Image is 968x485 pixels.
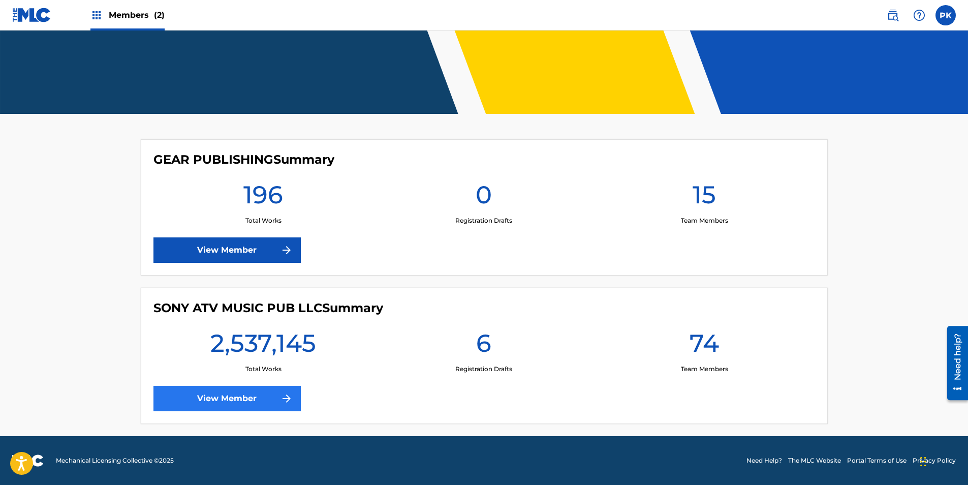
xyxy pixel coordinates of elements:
iframe: Resource Center [940,322,968,404]
a: View Member [153,386,301,411]
h1: 15 [693,179,716,216]
p: Total Works [245,216,282,225]
h1: 196 [243,179,283,216]
div: User Menu [935,5,956,25]
iframe: Chat Widget [917,436,968,485]
div: Drag [920,446,926,477]
img: logo [12,454,44,467]
h1: 6 [476,328,491,365]
a: Portal Terms of Use [847,456,907,465]
img: f7272a7cc735f4ea7f67.svg [280,244,293,256]
h4: SONY ATV MUSIC PUB LLC [153,300,383,316]
span: Members [109,9,165,21]
a: Need Help? [746,456,782,465]
h1: 74 [690,328,719,365]
img: f7272a7cc735f4ea7f67.svg [280,392,293,405]
p: Team Members [681,216,728,225]
img: MLC Logo [12,8,51,22]
a: Public Search [883,5,903,25]
span: Mechanical Licensing Collective © 2025 [56,456,174,465]
p: Registration Drafts [455,365,512,374]
a: Privacy Policy [913,456,956,465]
h4: GEAR PUBLISHING [153,152,334,167]
img: help [913,9,925,21]
p: Registration Drafts [455,216,512,225]
img: search [887,9,899,21]
div: Help [909,5,929,25]
a: The MLC Website [788,456,841,465]
h1: 2,537,145 [210,328,316,365]
span: (2) [154,10,165,20]
h1: 0 [476,179,492,216]
img: Top Rightsholders [90,9,103,21]
p: Team Members [681,365,728,374]
a: View Member [153,237,301,263]
p: Total Works [245,365,282,374]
